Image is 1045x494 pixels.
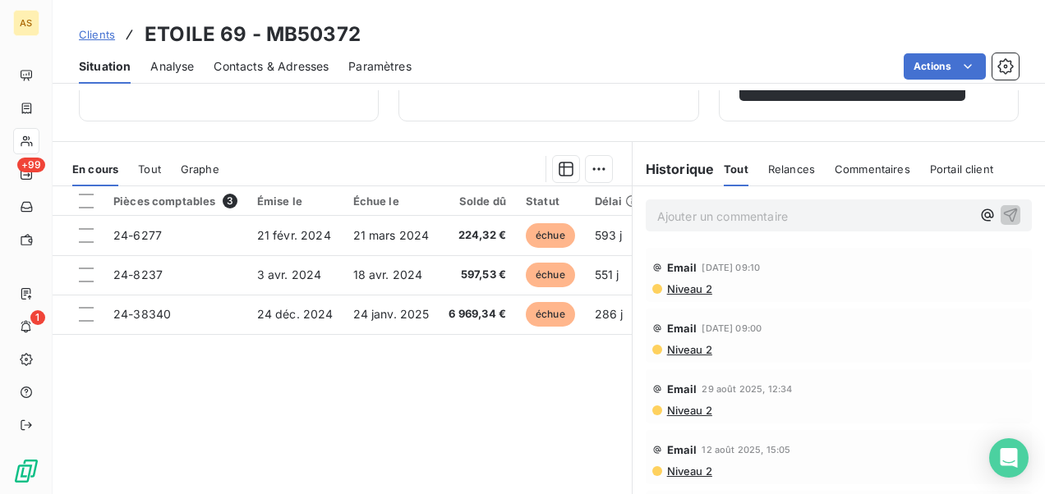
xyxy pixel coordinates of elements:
[768,162,815,176] span: Relances
[449,194,506,208] div: Solde dû
[113,194,237,208] div: Pièces comptables
[702,384,792,394] span: 29 août 2025, 12:34
[13,458,39,484] img: Logo LeanPay
[113,268,163,281] span: 24-8237
[665,282,712,295] span: Niveau 2
[665,464,712,478] span: Niveau 2
[526,194,575,208] div: Statut
[526,223,575,248] span: échue
[113,307,171,321] span: 24-38340
[79,28,115,41] span: Clients
[145,20,361,49] h3: ETOILE 69 - MB50372
[449,306,506,322] span: 6 969,34 €
[348,58,412,75] span: Paramètres
[665,404,712,417] span: Niveau 2
[257,228,331,242] span: 21 févr. 2024
[79,26,115,43] a: Clients
[667,261,697,274] span: Email
[989,438,1029,478] div: Open Intercom Messenger
[214,58,329,75] span: Contacts & Adresses
[353,268,423,281] span: 18 avr. 2024
[17,158,45,172] span: +99
[449,267,506,283] span: 597,53 €
[223,194,237,208] span: 3
[113,228,162,242] span: 24-6277
[526,302,575,327] span: échue
[595,194,639,208] div: Délai
[353,307,430,321] span: 24 janv. 2025
[702,445,790,455] span: 12 août 2025, 15:05
[667,382,697,396] span: Email
[835,162,910,176] span: Commentaires
[79,58,131,75] span: Situation
[257,307,334,321] span: 24 déc. 2024
[150,58,194,75] span: Analyse
[930,162,993,176] span: Portail client
[595,307,624,321] span: 286 j
[904,53,986,80] button: Actions
[595,268,619,281] span: 551 j
[353,228,430,242] span: 21 mars 2024
[702,323,762,333] span: [DATE] 09:00
[13,10,39,36] div: AS
[353,194,430,208] div: Échue le
[449,227,506,244] span: 224,32 €
[526,263,575,287] span: échue
[702,263,760,272] span: [DATE] 09:10
[30,310,45,325] span: 1
[72,162,118,176] span: En cours
[667,443,697,456] span: Email
[667,322,697,335] span: Email
[138,162,161,176] span: Tout
[759,77,929,90] span: Voir
[633,159,715,179] h6: Historique
[181,162,219,176] span: Graphe
[257,194,334,208] div: Émise le
[724,162,748,176] span: Tout
[257,268,322,281] span: 3 avr. 2024
[595,228,623,242] span: 593 j
[665,343,712,356] span: Niveau 2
